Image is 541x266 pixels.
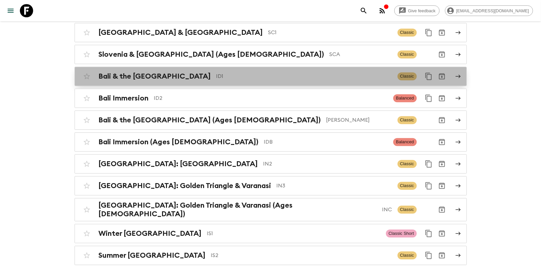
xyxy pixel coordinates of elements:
[216,72,392,80] p: ID1
[398,251,417,259] span: Classic
[154,94,388,102] p: ID2
[75,67,467,86] a: Bali & the [GEOGRAPHIC_DATA]ID1ClassicDuplicate for 45-59Archive
[99,160,258,168] h2: [GEOGRAPHIC_DATA]: [GEOGRAPHIC_DATA]
[263,160,392,168] p: IN2
[445,5,533,16] div: [EMAIL_ADDRESS][DOMAIN_NAME]
[398,206,417,214] span: Classic
[422,249,435,262] button: Duplicate for 45-59
[211,251,392,259] p: IS2
[398,160,417,168] span: Classic
[99,94,149,102] h2: Bali Immersion
[393,94,416,102] span: Balanced
[382,206,392,214] p: INC
[75,176,467,195] a: [GEOGRAPHIC_DATA]: Golden Triangle & VaranasiIN3ClassicDuplicate for 45-59Archive
[4,4,17,17] button: menu
[435,113,449,127] button: Archive
[393,138,416,146] span: Balanced
[422,157,435,170] button: Duplicate for 45-59
[330,50,392,58] p: SCA
[75,246,467,265] a: Summer [GEOGRAPHIC_DATA]IS2ClassicDuplicate for 45-59Archive
[422,227,435,240] button: Duplicate for 45-59
[99,181,271,190] h2: [GEOGRAPHIC_DATA]: Golden Triangle & Varanasi
[394,5,440,16] a: Give feedback
[357,4,370,17] button: search adventures
[398,182,417,190] span: Classic
[435,203,449,216] button: Archive
[75,23,467,42] a: [GEOGRAPHIC_DATA] & [GEOGRAPHIC_DATA]SC1ClassicDuplicate for 45-59Archive
[99,251,206,260] h2: Summer [GEOGRAPHIC_DATA]
[422,70,435,83] button: Duplicate for 45-59
[435,179,449,192] button: Archive
[99,201,377,218] h2: [GEOGRAPHIC_DATA]: Golden Triangle & Varanasi (Ages [DEMOGRAPHIC_DATA])
[435,92,449,105] button: Archive
[435,135,449,149] button: Archive
[386,230,417,237] span: Classic Short
[435,26,449,39] button: Archive
[435,227,449,240] button: Archive
[453,8,533,13] span: [EMAIL_ADDRESS][DOMAIN_NAME]
[398,116,417,124] span: Classic
[422,26,435,39] button: Duplicate for 45-59
[268,29,392,36] p: SC1
[398,29,417,36] span: Classic
[277,182,392,190] p: IN3
[398,72,417,80] span: Classic
[398,50,417,58] span: Classic
[99,138,259,146] h2: Bali Immersion (Ages [DEMOGRAPHIC_DATA])
[405,8,439,13] span: Give feedback
[264,138,388,146] p: IDB
[75,132,467,152] a: Bali Immersion (Ages [DEMOGRAPHIC_DATA])IDBBalancedArchive
[75,154,467,173] a: [GEOGRAPHIC_DATA]: [GEOGRAPHIC_DATA]IN2ClassicDuplicate for 45-59Archive
[75,224,467,243] a: Winter [GEOGRAPHIC_DATA]IS1Classic ShortDuplicate for 45-59Archive
[75,45,467,64] a: Slovenia & [GEOGRAPHIC_DATA] (Ages [DEMOGRAPHIC_DATA])SCAClassicArchive
[435,249,449,262] button: Archive
[75,89,467,108] a: Bali ImmersionID2BalancedDuplicate for 45-59Archive
[435,48,449,61] button: Archive
[435,70,449,83] button: Archive
[99,116,321,124] h2: Bali & the [GEOGRAPHIC_DATA] (Ages [DEMOGRAPHIC_DATA])
[422,179,435,192] button: Duplicate for 45-59
[75,198,467,221] a: [GEOGRAPHIC_DATA]: Golden Triangle & Varanasi (Ages [DEMOGRAPHIC_DATA])INCClassicArchive
[99,50,324,59] h2: Slovenia & [GEOGRAPHIC_DATA] (Ages [DEMOGRAPHIC_DATA])
[99,72,211,81] h2: Bali & the [GEOGRAPHIC_DATA]
[422,92,435,105] button: Duplicate for 45-59
[435,157,449,170] button: Archive
[326,116,392,124] p: [PERSON_NAME]
[99,28,263,37] h2: [GEOGRAPHIC_DATA] & [GEOGRAPHIC_DATA]
[75,110,467,130] a: Bali & the [GEOGRAPHIC_DATA] (Ages [DEMOGRAPHIC_DATA])[PERSON_NAME]ClassicArchive
[207,230,381,237] p: IS1
[99,229,202,238] h2: Winter [GEOGRAPHIC_DATA]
